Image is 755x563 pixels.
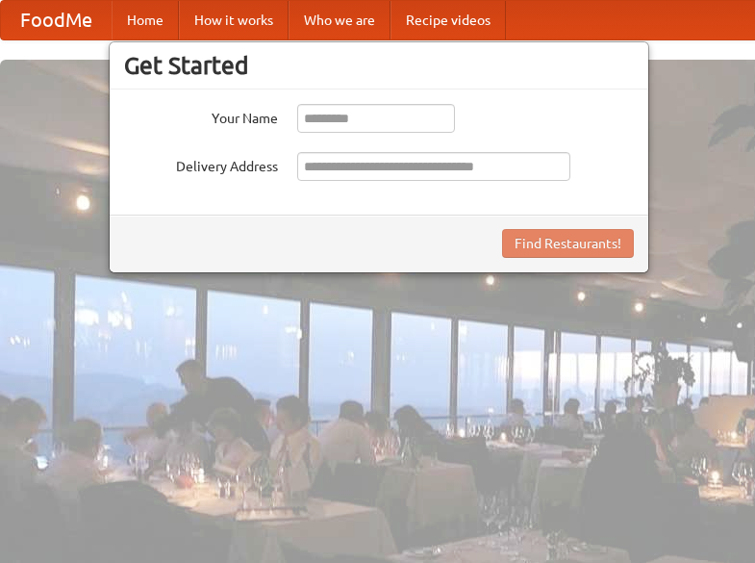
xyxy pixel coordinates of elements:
[124,152,278,176] label: Delivery Address
[1,1,112,39] a: FoodMe
[289,1,390,39] a: Who we are
[124,51,634,80] h3: Get Started
[502,229,634,258] button: Find Restaurants!
[179,1,289,39] a: How it works
[124,104,278,128] label: Your Name
[112,1,179,39] a: Home
[390,1,506,39] a: Recipe videos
